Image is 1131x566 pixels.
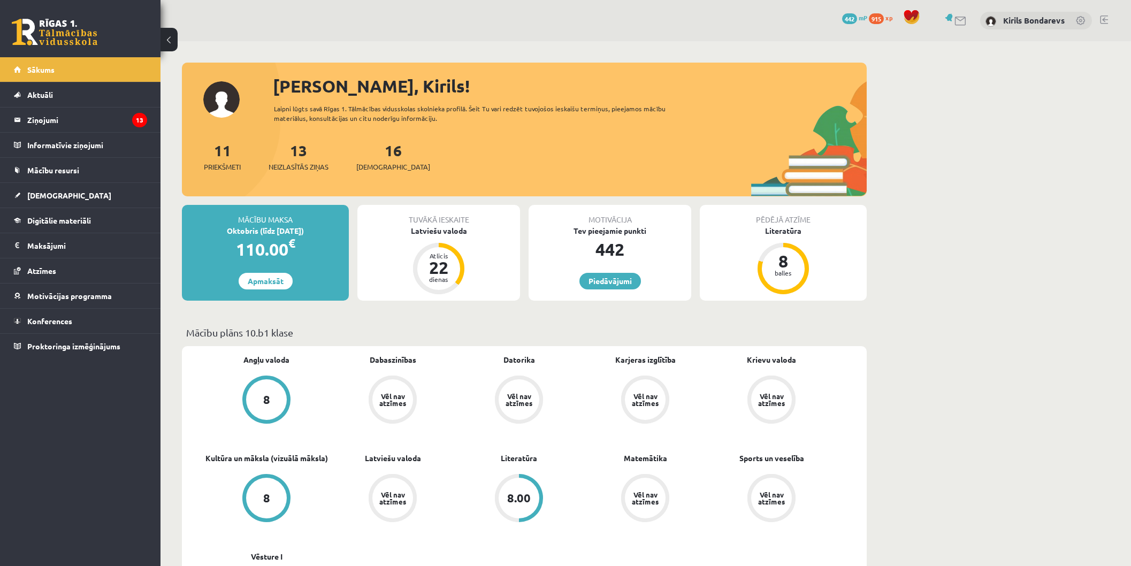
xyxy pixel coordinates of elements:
div: 110.00 [182,236,349,262]
a: 915 xp [869,13,898,22]
span: Proktoringa izmēģinājums [27,341,120,351]
span: [DEMOGRAPHIC_DATA] [356,162,430,172]
div: balles [767,270,799,276]
a: Atzīmes [14,258,147,283]
a: Apmaksāt [239,273,293,289]
div: Vēl nav atzīmes [378,491,408,505]
a: Krievu valoda [747,354,796,365]
a: Konferences [14,309,147,333]
div: Vēl nav atzīmes [756,491,786,505]
div: 8 [767,253,799,270]
a: Informatīvie ziņojumi [14,133,147,157]
span: Atzīmes [27,266,56,276]
div: Vēl nav atzīmes [756,393,786,407]
div: Pēdējā atzīme [700,205,867,225]
div: [PERSON_NAME], Kirils! [273,73,867,99]
a: Latviešu valoda [365,453,421,464]
legend: Informatīvie ziņojumi [27,133,147,157]
span: Aktuāli [27,90,53,100]
img: Kirils Bondarevs [985,16,996,27]
span: Neizlasītās ziņas [269,162,328,172]
a: Vēsture I [251,551,282,562]
a: Kultūra un māksla (vizuālā māksla) [205,453,328,464]
div: Tev pieejamie punkti [529,225,691,236]
a: Vēl nav atzīmes [330,474,456,524]
a: Maksājumi [14,233,147,258]
div: Laipni lūgts savā Rīgas 1. Tālmācības vidusskolas skolnieka profilā. Šeit Tu vari redzēt tuvojošo... [274,104,685,123]
span: [DEMOGRAPHIC_DATA] [27,190,111,200]
legend: Ziņojumi [27,108,147,132]
a: Literatūra [501,453,537,464]
span: Mācību resursi [27,165,79,175]
a: Vēl nav atzīmes [708,376,835,426]
a: Vēl nav atzīmes [330,376,456,426]
div: 8.00 [507,492,531,504]
div: Literatūra [700,225,867,236]
a: 8.00 [456,474,582,524]
a: Latviešu valoda Atlicis 22 dienas [357,225,520,296]
div: Tuvākā ieskaite [357,205,520,225]
a: Karjeras izglītība [615,354,676,365]
span: Konferences [27,316,72,326]
a: Digitālie materiāli [14,208,147,233]
div: 8 [263,492,270,504]
span: Sākums [27,65,55,74]
div: Mācību maksa [182,205,349,225]
i: 13 [132,113,147,127]
a: Kirils Bondarevs [1003,15,1065,26]
a: Vēl nav atzīmes [582,376,708,426]
a: 442 mP [842,13,867,22]
div: 8 [263,394,270,406]
a: Aktuāli [14,82,147,107]
span: xp [885,13,892,22]
a: 11Priekšmeti [204,141,241,172]
div: Oktobris (līdz [DATE]) [182,225,349,236]
a: 16[DEMOGRAPHIC_DATA] [356,141,430,172]
p: Mācību plāns 10.b1 klase [186,325,862,340]
span: € [288,235,295,251]
div: Atlicis [423,253,455,259]
legend: Maksājumi [27,233,147,258]
a: Piedāvājumi [579,273,641,289]
a: Matemātika [624,453,667,464]
div: 442 [529,236,691,262]
a: 13Neizlasītās ziņas [269,141,328,172]
a: [DEMOGRAPHIC_DATA] [14,183,147,208]
a: Sports un veselība [739,453,804,464]
span: Priekšmeti [204,162,241,172]
a: Angļu valoda [243,354,289,365]
span: Motivācijas programma [27,291,112,301]
div: Vēl nav atzīmes [504,393,534,407]
div: dienas [423,276,455,282]
span: Digitālie materiāli [27,216,91,225]
a: 8 [203,474,330,524]
a: Vēl nav atzīmes [708,474,835,524]
a: Motivācijas programma [14,284,147,308]
div: Vēl nav atzīmes [378,393,408,407]
span: 442 [842,13,857,24]
a: Vēl nav atzīmes [456,376,582,426]
a: Proktoringa izmēģinājums [14,334,147,358]
div: Vēl nav atzīmes [630,491,660,505]
a: 8 [203,376,330,426]
a: Sākums [14,57,147,82]
span: mP [859,13,867,22]
div: Latviešu valoda [357,225,520,236]
a: Datorika [503,354,535,365]
span: 915 [869,13,884,24]
div: Vēl nav atzīmes [630,393,660,407]
a: Dabaszinības [370,354,416,365]
a: Vēl nav atzīmes [582,474,708,524]
div: 22 [423,259,455,276]
div: Motivācija [529,205,691,225]
a: Ziņojumi13 [14,108,147,132]
a: Rīgas 1. Tālmācības vidusskola [12,19,97,45]
a: Mācību resursi [14,158,147,182]
a: Literatūra 8 balles [700,225,867,296]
